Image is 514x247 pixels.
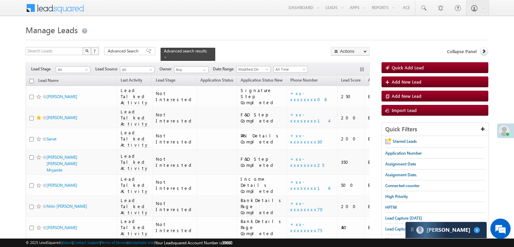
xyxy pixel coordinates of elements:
span: All [120,67,152,73]
span: Phone Number [290,77,318,83]
span: Modified On [237,66,269,72]
div: EQ26882532 [368,136,421,142]
span: Date Range [213,66,236,72]
button: ? [91,47,99,55]
input: Type to Search [174,66,209,73]
span: Owner [160,66,174,72]
span: Advanced search results [164,48,207,53]
div: PAN Details Completed [241,133,284,145]
span: Lead Talked Activity [121,197,149,216]
a: All [120,66,154,73]
span: Lead Talked Activity [121,218,149,237]
div: Signature Step Completed [241,87,284,106]
a: +xx-xxxxxxxx08 [290,90,328,102]
span: Starred Leads [393,139,417,144]
span: Quick Add Lead [392,65,424,70]
span: Assignment Date. [385,172,417,177]
div: EQ26906945 [368,115,421,121]
a: All [56,66,90,73]
span: Application Status New [241,77,283,83]
span: Application Number [385,151,422,156]
span: HPTM [385,205,397,210]
a: Modified On [236,66,271,73]
span: All [56,67,88,73]
a: Application Status New [237,76,286,85]
div: 200 [341,115,361,121]
a: [PERSON_NAME] [PERSON_NAME] Mirjamle [47,155,77,173]
div: 350 [341,159,361,165]
span: Import Lead [392,107,417,113]
span: Lead Score [341,77,361,83]
a: Acceptable Use [128,240,154,245]
div: Not Interested [156,200,194,212]
div: Not Interested [156,133,194,145]
a: All Time [273,66,308,73]
span: All Time [274,66,306,72]
span: Messages [385,237,402,242]
a: +xx-xxxxxxxx70 [290,200,327,212]
div: 200 [341,136,361,142]
input: Check all records [29,79,34,83]
div: 250 [341,93,361,99]
div: Income Details Completed [241,176,284,194]
span: Collapse Panel [447,48,476,54]
a: +xx-xxxxxxxx25 [290,156,324,168]
span: Application Status [200,77,233,83]
span: 39660 [222,240,232,245]
button: Actions [331,47,370,55]
span: Lead Talked Activity [121,130,149,148]
span: Application Number [368,77,405,83]
span: 3 [474,227,480,233]
span: Lead Talked Activity [121,87,149,106]
a: +xx-xxxxxxxx16 [290,179,330,191]
a: Sanat [47,136,56,141]
span: Lead Talked Activity [121,176,149,194]
a: +xx-xxxxxxxx30 [290,133,327,144]
span: Lead Capture [DATE] [385,226,422,231]
span: High Priority [385,194,408,199]
a: Contact Support [73,240,100,245]
a: +xx-xxxxxxxx75 [290,221,322,233]
div: Not Interested [156,221,194,233]
a: Lead Stage [152,76,179,85]
span: Add New Lead [392,79,421,85]
img: Search [85,49,89,52]
a: [PERSON_NAME] [47,225,77,230]
span: ? [94,48,97,54]
div: BankDetails Page Completed [241,218,284,237]
div: Not Interested [156,156,194,168]
div: Not Interested [156,90,194,103]
div: 500 [341,182,361,188]
a: About [63,240,72,245]
span: Lead Stage [31,66,56,72]
a: Lead Name [35,77,62,86]
span: © 2025 LeadSquared | | | | | [26,240,232,246]
div: 450 [341,224,361,230]
a: [PERSON_NAME] [47,94,77,99]
div: F&O Step Completed [241,112,284,124]
span: Lead Source [95,66,120,72]
span: Lead Talked Activity [121,153,149,171]
a: [PERSON_NAME] [47,115,77,120]
div: carter-dragCarter[PERSON_NAME]3 [405,222,487,239]
a: [PERSON_NAME] [47,183,77,188]
a: Application Status [197,76,237,85]
span: Lead Stage [156,77,175,83]
a: Phone Number [287,76,321,85]
a: Nitin [PERSON_NAME] [47,204,87,209]
span: Your Leadsquared Account Number is [155,240,232,245]
span: Lead Capture [DATE] [385,216,422,221]
div: EQ26460635 [368,159,421,165]
span: Manage Leads [26,24,78,35]
img: carter-drag [410,227,415,232]
div: Not Interested [156,112,194,124]
span: Add New Lead [392,93,421,99]
div: 200 [341,203,361,209]
div: EQ26961654 [368,182,421,188]
a: Application Number [365,76,408,85]
div: Not Interested [156,179,194,191]
div: EQ26771795 [368,93,421,99]
div: EQ26624424 [368,203,421,209]
div: BankDetails Page Completed [241,197,284,216]
div: F&O Step Completed [241,156,284,168]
